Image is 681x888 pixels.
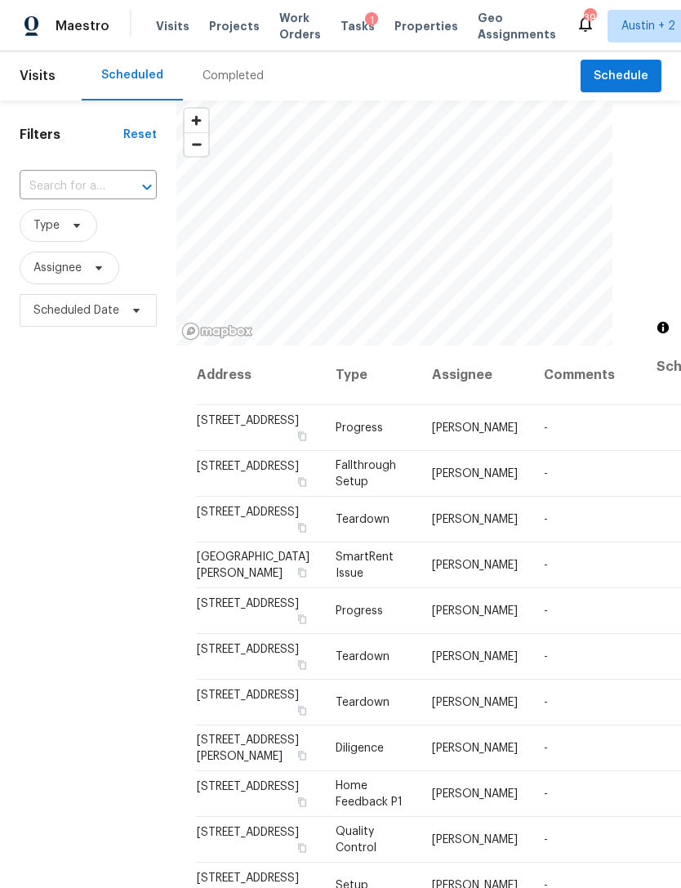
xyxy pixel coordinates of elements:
h1: Filters [20,127,123,143]
span: Maestro [56,18,109,34]
span: - [544,560,548,571]
span: [PERSON_NAME] [432,788,518,800]
button: Open [136,176,158,199]
span: Properties [394,18,458,34]
span: - [544,697,548,708]
span: SmartRent Issue [336,551,394,579]
span: Toggle attribution [658,319,668,337]
button: Zoom out [185,132,208,156]
div: 39 [584,10,595,26]
span: Tasks [340,20,375,32]
span: Zoom out [185,133,208,156]
span: [PERSON_NAME] [432,560,518,571]
span: Diligence [336,743,384,754]
span: - [544,788,548,800]
span: [STREET_ADDRESS] [197,506,299,518]
button: Copy Address [295,748,309,763]
span: Teardown [336,514,389,525]
th: Address [196,346,323,405]
span: Geo Assignments [478,10,556,42]
th: Comments [531,346,643,405]
button: Copy Address [295,658,309,672]
button: Copy Address [295,429,309,444]
button: Schedule [581,60,661,93]
span: Progress [336,605,383,617]
span: - [544,743,548,754]
span: Projects [209,18,260,34]
span: Schedule [594,66,648,87]
button: Toggle attribution [653,318,673,337]
a: Mapbox homepage [181,322,253,341]
div: Completed [203,68,264,84]
span: [STREET_ADDRESS] [197,598,299,609]
span: - [544,605,548,617]
button: Copy Address [295,795,309,810]
span: Teardown [336,697,389,708]
button: Copy Address [295,841,309,855]
span: Home Feedback P1 [336,780,403,808]
span: Austin + 2 [621,18,675,34]
span: Assignee [33,260,82,276]
span: [STREET_ADDRESS] [197,781,299,792]
span: - [544,651,548,663]
span: Quality Control [336,826,376,854]
span: [STREET_ADDRESS][PERSON_NAME] [197,734,299,762]
span: Visits [20,58,56,94]
span: [PERSON_NAME] [432,697,518,708]
span: - [544,834,548,846]
div: Scheduled [101,67,163,83]
div: 1 [365,12,378,29]
span: [PERSON_NAME] [432,514,518,525]
span: [PERSON_NAME] [432,651,518,663]
span: [STREET_ADDRESS] [197,461,299,472]
span: Scheduled Date [33,302,119,319]
span: [STREET_ADDRESS] [197,827,299,838]
button: Copy Address [295,565,309,580]
button: Copy Address [295,520,309,535]
button: Copy Address [295,703,309,718]
span: Progress [336,422,383,434]
span: Visits [156,18,189,34]
span: [PERSON_NAME] [432,468,518,480]
span: [PERSON_NAME] [432,743,518,754]
span: [PERSON_NAME] [432,834,518,846]
span: Fallthrough Setup [336,460,396,488]
th: Assignee [419,346,531,405]
span: [STREET_ADDRESS] [197,872,299,884]
span: [STREET_ADDRESS] [197,415,299,426]
span: [STREET_ADDRESS] [197,644,299,655]
span: - [544,514,548,525]
canvas: Map [176,100,612,346]
span: [STREET_ADDRESS] [197,689,299,701]
button: Copy Address [295,475,309,489]
div: Reset [123,127,157,143]
span: [PERSON_NAME] [432,422,518,434]
span: Teardown [336,651,389,663]
span: [PERSON_NAME] [432,605,518,617]
button: Copy Address [295,612,309,627]
span: [GEOGRAPHIC_DATA][PERSON_NAME] [197,551,309,579]
input: Search for an address... [20,174,111,199]
span: - [544,468,548,480]
button: Zoom in [185,109,208,132]
th: Type [323,346,419,405]
span: - [544,422,548,434]
span: Type [33,217,60,234]
span: Work Orders [279,10,321,42]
